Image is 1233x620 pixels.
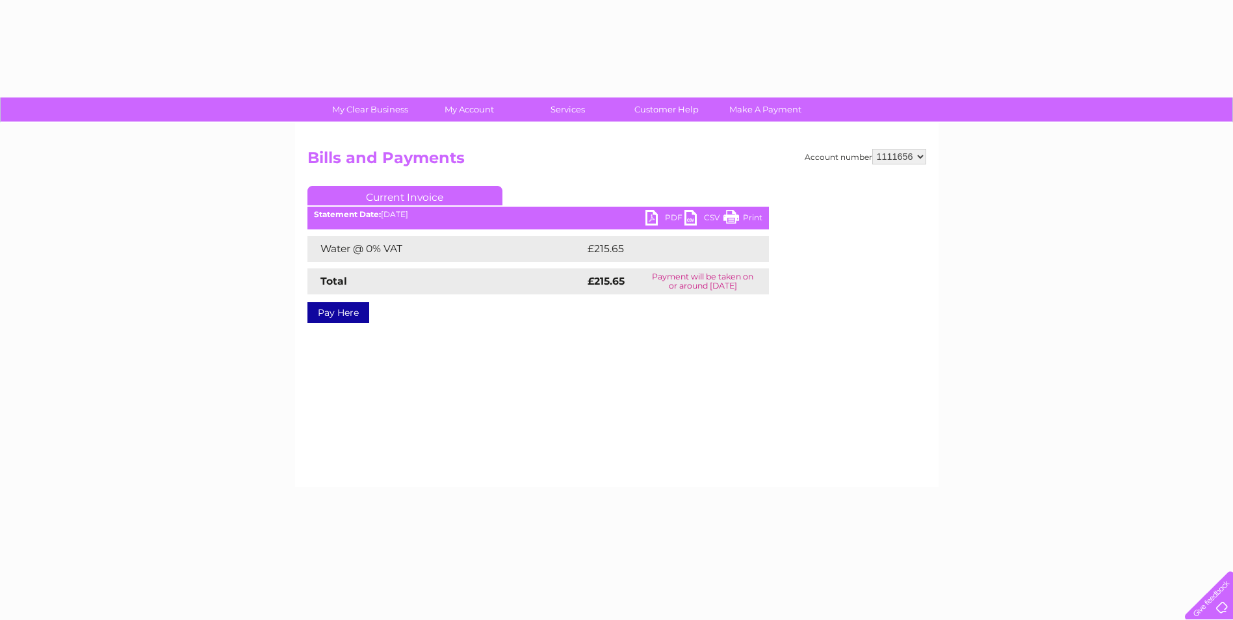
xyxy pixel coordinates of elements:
[317,97,424,122] a: My Clear Business
[307,210,769,219] div: [DATE]
[613,97,720,122] a: Customer Help
[723,210,762,229] a: Print
[415,97,523,122] a: My Account
[314,209,381,219] b: Statement Date:
[645,210,684,229] a: PDF
[588,275,625,287] strong: £215.65
[307,186,502,205] a: Current Invoice
[637,268,768,294] td: Payment will be taken on or around [DATE]
[320,275,347,287] strong: Total
[584,236,745,262] td: £215.65
[307,236,584,262] td: Water @ 0% VAT
[307,302,369,323] a: Pay Here
[514,97,621,122] a: Services
[307,149,926,174] h2: Bills and Payments
[712,97,819,122] a: Make A Payment
[805,149,926,164] div: Account number
[684,210,723,229] a: CSV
